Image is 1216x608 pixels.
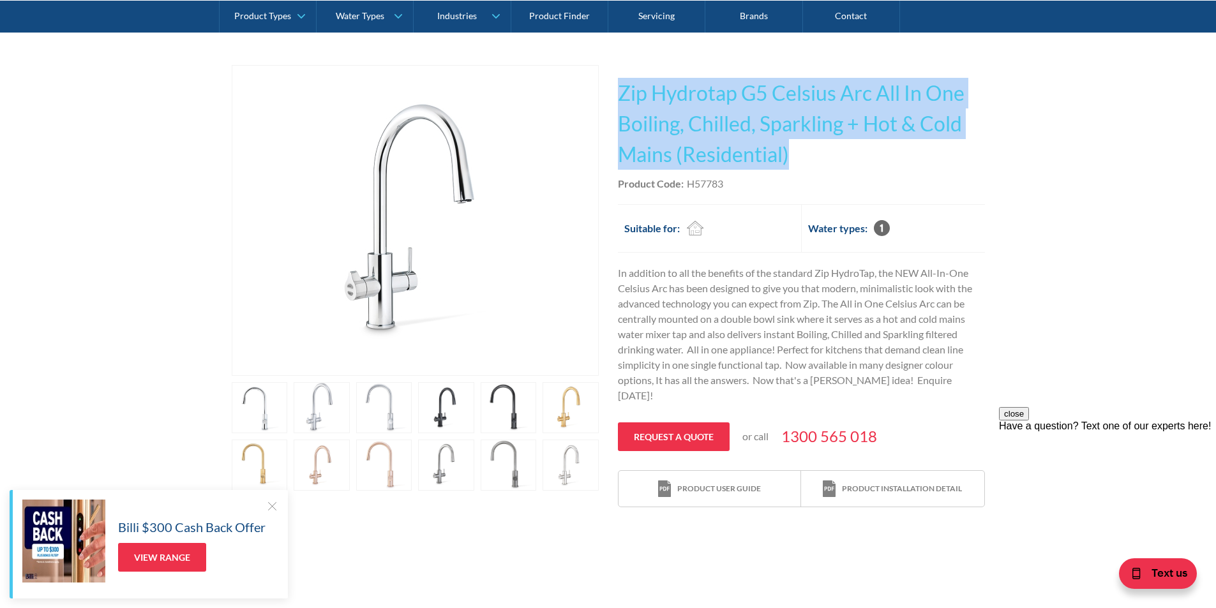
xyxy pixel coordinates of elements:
[418,382,474,433] a: open lightbox
[118,517,266,537] h5: Billi $300 Cash Back Offer
[418,440,474,491] a: open lightbox
[677,483,761,494] div: Product user guide
[801,471,984,507] a: print iconProduct installation detail
[842,483,962,494] div: Product installation detail
[658,480,671,498] img: print icon
[22,500,105,582] img: Billi $300 Cash Back Offer
[234,10,291,21] div: Product Types
[618,265,985,403] p: In addition to all the benefits of the standard Zip HydroTap, the NEW All-In-One Celsius Arc has ...
[118,543,206,572] a: View Range
[618,177,684,189] strong: Product Code:
[294,382,350,433] a: open lightbox
[543,440,599,491] a: open lightbox
[294,440,350,491] a: open lightbox
[618,78,985,170] h1: Zip Hydrotap G5 Celsius Arc All In One Boiling, Chilled, Sparkling + Hot & Cold Mains (Residential)
[356,382,412,433] a: open lightbox
[808,221,867,236] h2: Water types:
[437,10,477,21] div: Industries
[481,440,537,491] a: open lightbox
[999,407,1216,560] iframe: podium webchat widget prompt
[232,440,288,491] a: open lightbox
[781,425,877,448] a: 1300 565 018
[336,10,384,21] div: Water Types
[687,176,723,191] div: H57783
[618,422,730,451] a: Request a quote
[356,440,412,491] a: open lightbox
[624,221,680,236] h2: Suitable for:
[1088,544,1216,608] iframe: podium webchat widget bubble
[619,471,801,507] a: print iconProduct user guide
[543,382,599,433] a: open lightbox
[742,429,769,444] p: or call
[823,480,836,498] img: print icon
[232,65,599,376] a: open lightbox
[289,66,542,375] img: Zip Hydrotap G5 Celsius Arc All In One Boiling, Chilled, Sparkling + Hot & Cold Mains (Residential)
[232,382,288,433] a: open lightbox
[481,382,537,433] a: open lightbox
